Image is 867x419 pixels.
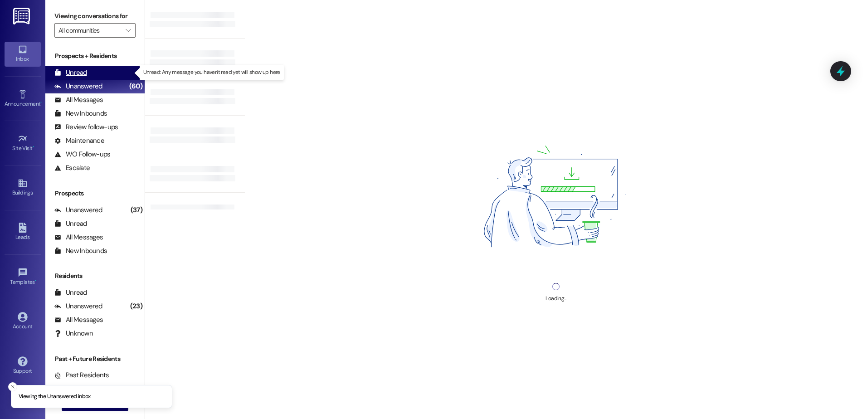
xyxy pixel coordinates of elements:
div: All Messages [54,95,103,105]
button: Close toast [8,382,17,391]
div: New Inbounds [54,246,107,256]
div: All Messages [54,233,103,242]
div: Unanswered [54,302,102,311]
div: WO Follow-ups [54,150,110,159]
div: Review follow-ups [54,122,118,132]
div: Unread [54,219,87,229]
div: Prospects [45,189,145,198]
div: Maintenance [54,136,104,146]
a: Support [5,354,41,378]
div: Loading... [546,294,566,303]
div: Unread [54,68,87,78]
a: Leads [5,220,41,244]
a: Templates • [5,265,41,289]
div: (60) [127,79,145,93]
a: Site Visit • [5,131,41,156]
a: Buildings [5,175,41,200]
img: ResiDesk Logo [13,8,32,24]
span: • [33,144,34,150]
a: Account [5,309,41,334]
div: (23) [128,299,145,313]
div: Residents [45,271,145,281]
i:  [126,27,131,34]
div: New Inbounds [54,109,107,118]
div: Escalate [54,163,90,173]
span: • [40,99,42,106]
div: Unanswered [54,205,102,215]
div: Prospects + Residents [45,51,145,61]
div: All Messages [54,315,103,325]
p: Viewing the Unanswered inbox [19,393,91,401]
div: Unanswered [54,82,102,91]
div: Past + Future Residents [45,354,145,364]
div: Past Residents [54,370,109,380]
span: • [35,278,36,284]
div: Unknown [54,329,93,338]
div: Unread [54,288,87,297]
p: Unread: Any message you haven't read yet will show up here [143,68,280,76]
a: Inbox [5,42,41,66]
div: (37) [128,203,145,217]
input: All communities [58,23,121,38]
label: Viewing conversations for [54,9,136,23]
